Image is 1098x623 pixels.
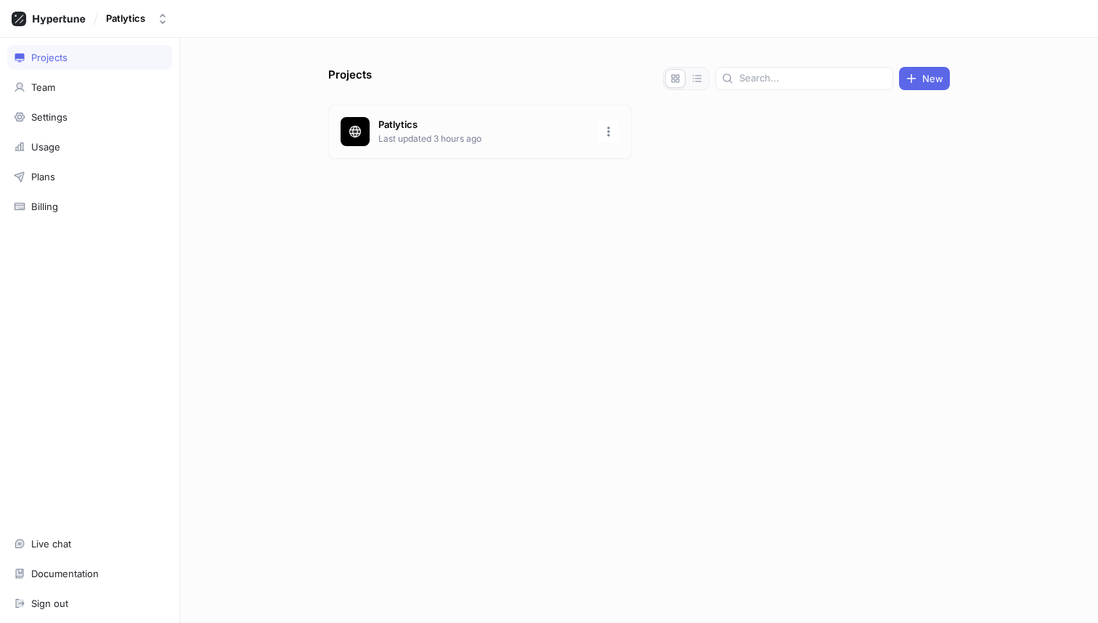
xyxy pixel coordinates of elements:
div: Sign out [31,598,68,609]
div: Projects [31,52,68,63]
div: Settings [31,111,68,123]
a: Billing [7,194,172,219]
p: Last updated 3 hours ago [378,132,589,145]
div: Documentation [31,568,99,579]
div: Plans [31,171,55,182]
p: Patlytics [378,118,589,132]
a: Documentation [7,561,172,586]
div: Usage [31,141,60,153]
p: Projects [328,67,372,90]
a: Plans [7,164,172,189]
a: Team [7,75,172,100]
div: Live chat [31,538,71,550]
div: Patlytics [106,12,145,25]
button: Patlytics [100,7,174,31]
a: Settings [7,105,172,129]
a: Usage [7,134,172,159]
div: Team [31,81,55,93]
a: Projects [7,45,172,70]
div: Billing [31,201,58,212]
input: Search... [739,71,887,86]
span: New [922,74,943,83]
button: New [899,67,950,90]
